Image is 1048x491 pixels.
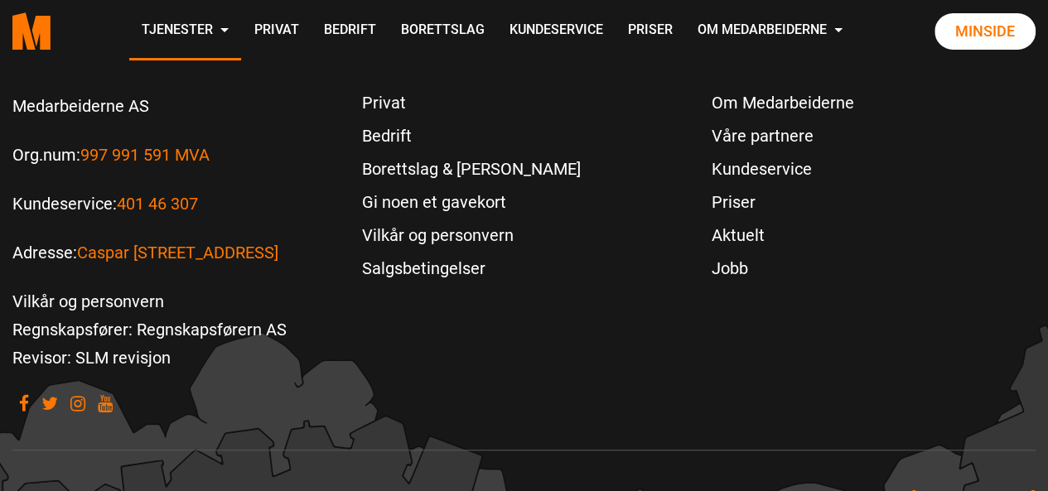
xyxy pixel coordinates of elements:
a: Om Medarbeiderne [711,86,853,119]
a: Bedrift [362,119,581,152]
p: Kundeservice: [12,190,337,218]
a: Kundeservice [496,2,615,60]
a: Privat [241,2,311,60]
a: Revisor: SLM revisjon [12,348,171,368]
a: Priser [711,185,853,219]
a: Bedrift [311,2,388,60]
a: Privat [362,86,581,119]
a: Jobb [711,252,853,285]
a: Les mer om Caspar Storms vei 16, 0664 Oslo [77,243,278,262]
a: Visit our youtube [98,396,113,412]
a: Vilkår og personvern [12,291,164,311]
a: Borettslag & [PERSON_NAME] [362,152,581,185]
a: Les mer om Org.num [80,145,210,165]
a: Om Medarbeiderne [684,2,855,60]
a: Salgsbetingelser [362,252,581,285]
a: Regnskapsfører: Regnskapsførern AS [12,320,287,339]
a: Kundeservice [711,152,853,185]
a: Våre partnere [711,119,853,152]
a: Priser [615,2,684,60]
p: Medarbeiderne AS [12,92,337,120]
a: Vilkår og personvern [362,219,581,252]
a: Visit our Twitter [41,396,58,412]
a: Call us to 401 46 307 [117,194,198,214]
a: Borettslag [388,2,496,60]
a: Visit our Instagram [70,396,85,412]
a: Minside [935,13,1036,50]
a: Aktuelt [711,219,853,252]
a: Tjenester [129,2,241,60]
a: Gi noen et gavekort [362,185,581,219]
a: Visit our Facebook [19,396,29,412]
p: Org.num: [12,141,337,169]
p: Adresse: [12,238,337,267]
